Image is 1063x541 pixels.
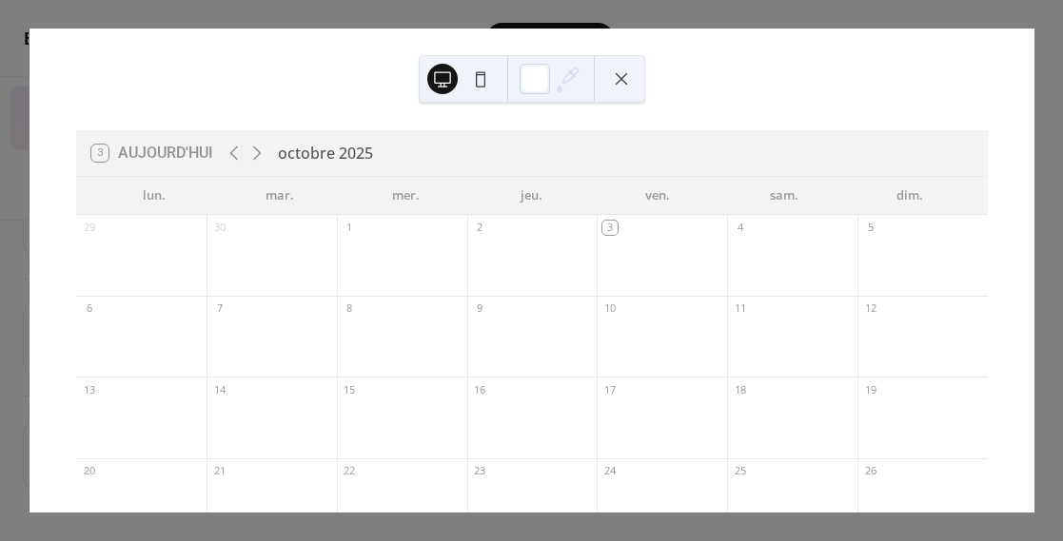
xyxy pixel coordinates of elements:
[733,301,747,316] div: 11
[91,177,217,215] div: lun.
[733,382,747,396] div: 18
[217,177,343,215] div: mar.
[212,221,226,235] div: 30
[343,464,357,478] div: 22
[343,301,357,316] div: 8
[212,464,226,478] div: 21
[212,382,226,396] div: 14
[473,221,487,235] div: 2
[847,177,973,215] div: dim.
[473,382,487,396] div: 16
[82,221,96,235] div: 29
[473,301,487,316] div: 9
[863,301,877,316] div: 12
[82,382,96,396] div: 13
[602,464,617,478] div: 24
[733,221,747,235] div: 4
[602,382,617,396] div: 17
[720,177,846,215] div: sam.
[863,464,877,478] div: 26
[602,221,617,235] div: 3
[343,221,357,235] div: 1
[82,301,96,316] div: 6
[344,177,469,215] div: mer.
[863,221,877,235] div: 5
[863,382,877,396] div: 19
[343,382,357,396] div: 15
[602,301,617,316] div: 10
[595,177,720,215] div: ven.
[212,301,226,316] div: 7
[278,142,373,164] div: octobre 2025
[473,464,487,478] div: 23
[469,177,595,215] div: jeu.
[82,464,96,478] div: 20
[733,464,747,478] div: 25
